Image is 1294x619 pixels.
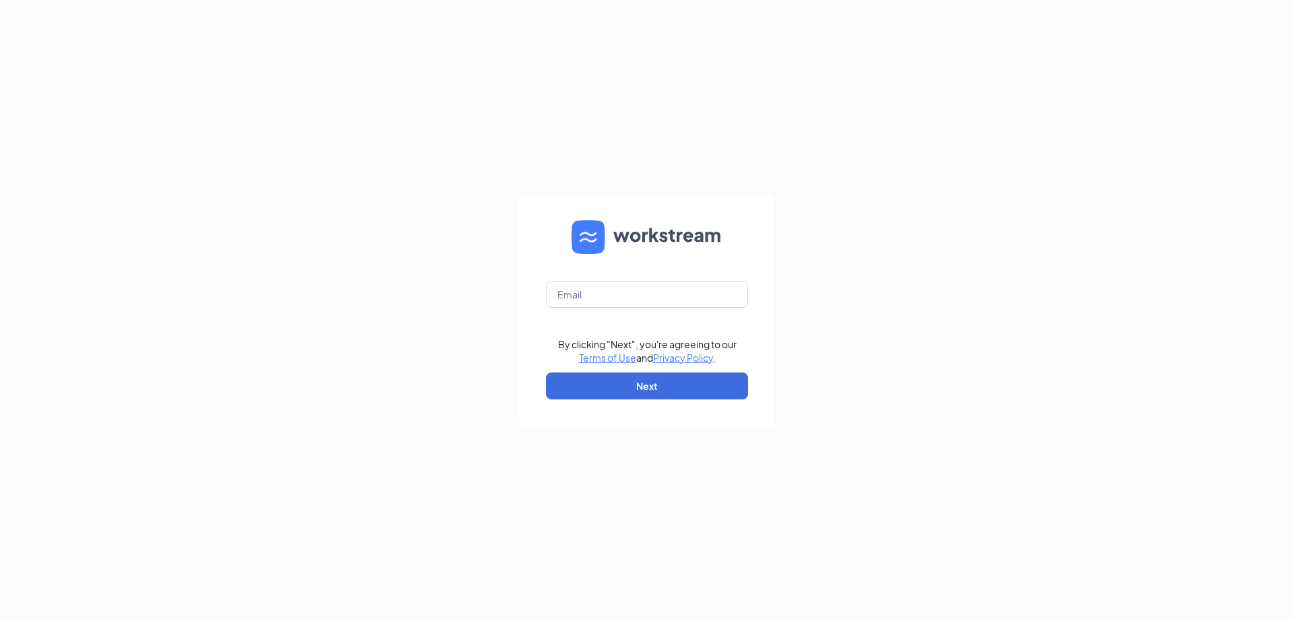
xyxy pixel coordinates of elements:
a: Privacy Policy [653,352,713,364]
a: Terms of Use [579,352,636,364]
button: Next [546,372,748,399]
div: By clicking "Next", you're agreeing to our and . [558,337,737,364]
input: Email [546,281,748,308]
img: WS logo and Workstream text [572,220,722,254]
